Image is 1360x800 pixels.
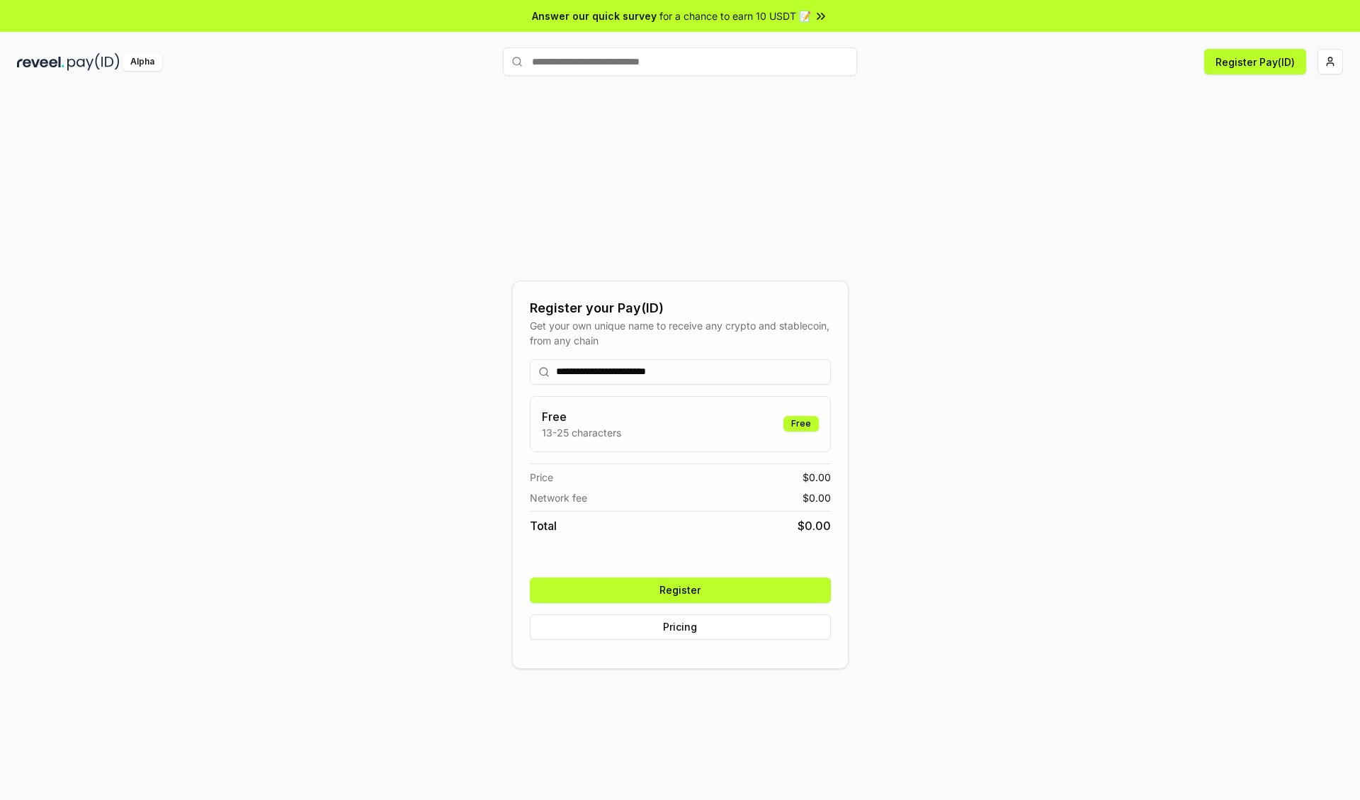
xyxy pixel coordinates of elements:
[530,298,831,318] div: Register your Pay(ID)
[530,470,553,485] span: Price
[530,578,831,603] button: Register
[532,9,657,23] span: Answer our quick survey
[798,517,831,534] span: $ 0.00
[783,416,819,432] div: Free
[803,490,831,505] span: $ 0.00
[17,53,64,71] img: reveel_dark
[530,614,831,640] button: Pricing
[530,490,587,505] span: Network fee
[530,517,557,534] span: Total
[530,318,831,348] div: Get your own unique name to receive any crypto and stablecoin, from any chain
[803,470,831,485] span: $ 0.00
[1204,49,1306,74] button: Register Pay(ID)
[659,9,811,23] span: for a chance to earn 10 USDT 📝
[123,53,162,71] div: Alpha
[542,408,621,425] h3: Free
[67,53,120,71] img: pay_id
[542,425,621,440] p: 13-25 characters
